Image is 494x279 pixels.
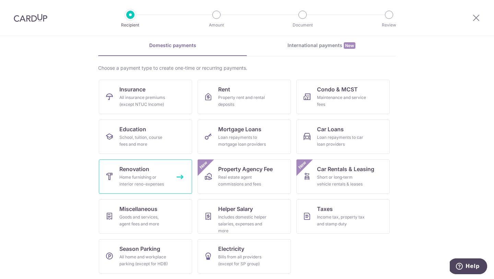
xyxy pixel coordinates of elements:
a: TaxesIncome tax, property tax and stamp duty [296,199,390,234]
div: Goods and services, agent fees and more [119,214,169,227]
a: Mortgage LoansLoan repayments to mortgage loan providers [198,120,291,154]
span: Condo & MCST [317,85,358,93]
a: Season ParkingAll home and workplace parking (except for HDB) [99,239,192,274]
span: Insurance [119,85,145,93]
p: Review [364,22,414,29]
div: Loan repayments to car loan providers [317,134,366,148]
span: Mortgage Loans [218,125,261,133]
iframe: Opens a widget where you can find more information [450,258,487,276]
span: Taxes [317,205,333,213]
a: Helper SalaryIncludes domestic helper salaries, expenses and more [198,199,291,234]
span: Car Rentals & Leasing [317,165,374,173]
div: Domestic payments [98,42,247,49]
span: New [297,159,308,171]
a: ElectricityBills from all providers (except for SP group) [198,239,291,274]
p: Recipient [105,22,156,29]
div: All insurance premiums (except NTUC Income) [119,94,169,108]
div: All home and workplace parking (except for HDB) [119,254,169,267]
span: Help [16,5,30,11]
div: Property rent and rental deposits [218,94,268,108]
div: Includes domestic helper salaries, expenses and more [218,214,268,234]
div: School, tuition, course fees and more [119,134,169,148]
div: Bills from all providers (except for SP group) [218,254,268,267]
span: Education [119,125,146,133]
a: Car Rentals & LeasingShort or long‑term vehicle rentals & leasesNew [296,159,390,194]
a: Property Agency FeeReal estate agent commissions and feesNew [198,159,291,194]
a: InsuranceAll insurance premiums (except NTUC Income) [99,80,192,114]
span: Miscellaneous [119,205,157,213]
div: International payments [247,42,396,49]
span: Renovation [119,165,149,173]
span: Season Parking [119,245,160,253]
span: Helper Salary [218,205,253,213]
span: New [198,159,209,171]
div: Choose a payment type to create one-time or recurring payments. [98,65,396,71]
span: Electricity [218,245,244,253]
div: Loan repayments to mortgage loan providers [218,134,268,148]
span: Rent [218,85,230,93]
a: EducationSchool, tuition, course fees and more [99,120,192,154]
div: Real estate agent commissions and fees [218,174,268,188]
img: CardUp [14,14,47,22]
a: RenovationHome furnishing or interior reno-expenses [99,159,192,194]
span: Car Loans [317,125,344,133]
a: RentProperty rent and rental deposits [198,80,291,114]
div: Income tax, property tax and stamp duty [317,214,366,227]
a: Car LoansLoan repayments to car loan providers [296,120,390,154]
a: Condo & MCSTMaintenance and service fees [296,80,390,114]
span: Property Agency Fee [218,165,273,173]
p: Amount [191,22,242,29]
p: Document [277,22,328,29]
div: Maintenance and service fees [317,94,366,108]
a: MiscellaneousGoods and services, agent fees and more [99,199,192,234]
div: Short or long‑term vehicle rentals & leases [317,174,366,188]
div: Home furnishing or interior reno-expenses [119,174,169,188]
span: New [344,42,355,49]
